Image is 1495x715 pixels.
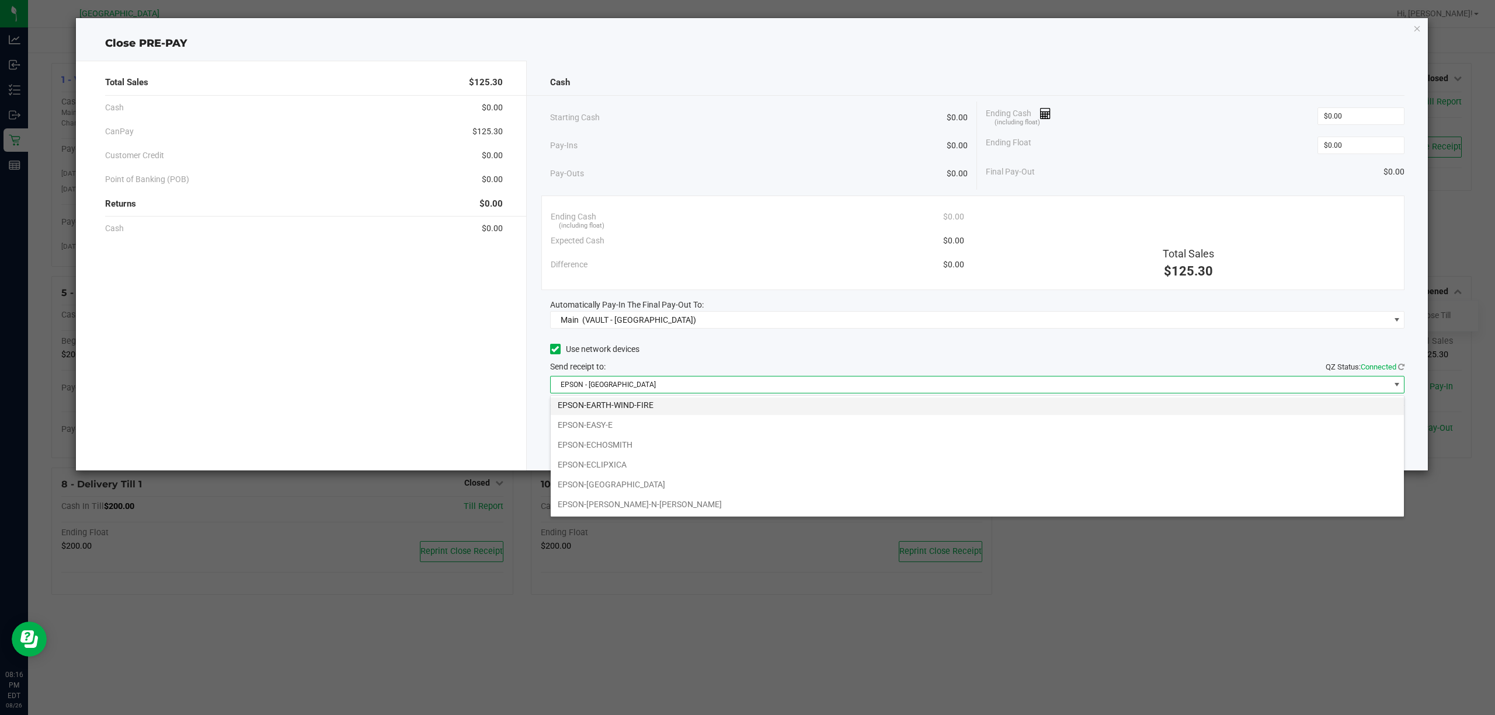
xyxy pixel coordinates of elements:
[550,111,600,124] span: Starting Cash
[551,455,1404,475] li: EPSON-ECLIPXICA
[551,235,604,247] span: Expected Cash
[551,211,596,223] span: Ending Cash
[943,211,964,223] span: $0.00
[986,137,1031,154] span: Ending Float
[482,173,503,186] span: $0.00
[947,168,968,180] span: $0.00
[1326,362,1404,371] span: QZ Status:
[551,435,1404,455] li: EPSON-ECHOSMITH
[105,191,503,217] div: Returns
[582,315,696,325] span: (VAULT - [GEOGRAPHIC_DATA])
[482,222,503,235] span: $0.00
[947,139,968,152] span: $0.00
[559,221,604,231] span: (including float)
[947,111,968,124] span: $0.00
[550,343,639,355] label: Use network devices
[551,475,1404,494] li: EPSON-[GEOGRAPHIC_DATA]
[105,76,148,89] span: Total Sales
[469,76,503,89] span: $125.30
[550,300,704,309] span: Automatically Pay-In The Final Pay-Out To:
[986,107,1051,125] span: Ending Cash
[550,362,606,371] span: Send receipt to:
[551,494,1404,514] li: EPSON-[PERSON_NAME]-N-[PERSON_NAME]
[550,139,578,152] span: Pay-Ins
[482,102,503,114] span: $0.00
[482,149,503,162] span: $0.00
[105,125,134,138] span: CanPay
[561,315,579,325] span: Main
[1383,166,1404,178] span: $0.00
[1164,264,1213,278] span: $125.30
[472,125,503,138] span: $125.30
[1361,362,1396,371] span: Connected
[551,376,1390,393] span: EPSON - [GEOGRAPHIC_DATA]
[1163,247,1214,260] span: Total Sales
[12,622,47,657] iframe: Resource center
[105,149,164,162] span: Customer Credit
[105,173,189,186] span: Point of Banking (POB)
[479,197,503,211] span: $0.00
[551,395,1404,415] li: EPSON-EARTH-WIND-FIRE
[995,118,1040,128] span: (including float)
[551,259,587,271] span: Difference
[943,259,964,271] span: $0.00
[105,222,124,235] span: Cash
[986,166,1035,178] span: Final Pay-Out
[550,76,570,89] span: Cash
[76,36,1428,51] div: Close PRE-PAY
[105,102,124,114] span: Cash
[943,235,964,247] span: $0.00
[551,415,1404,435] li: EPSON-EASY-E
[550,168,584,180] span: Pay-Outs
